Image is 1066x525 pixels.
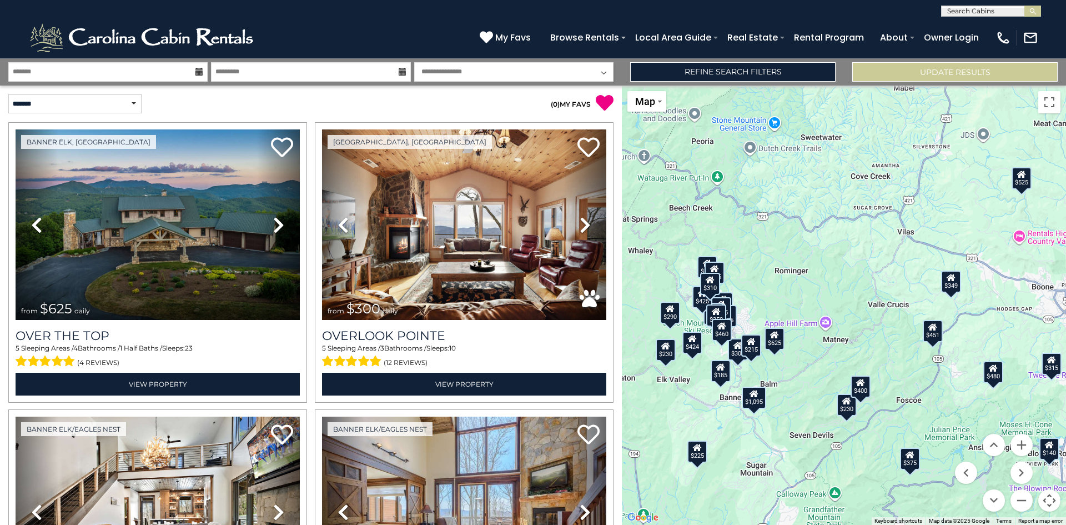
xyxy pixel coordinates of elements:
[1012,167,1032,189] div: $525
[660,301,680,323] div: $290
[120,344,162,352] span: 1 Half Baths /
[692,286,712,308] div: $425
[851,375,871,397] div: $400
[16,328,300,343] a: Over The Top
[16,373,300,396] a: View Property
[687,440,707,462] div: $225
[16,344,19,352] span: 5
[1042,352,1062,374] div: $315
[682,331,702,353] div: $424
[449,344,456,352] span: 10
[271,136,293,160] a: Add to favorites
[656,339,676,361] div: $230
[874,28,913,47] a: About
[21,135,156,149] a: Banner Elk, [GEOGRAPHIC_DATA]
[322,328,606,343] a: Overlook Pointe
[929,518,989,524] span: Map data ©2025 Google
[328,422,433,436] a: Banner Elk/Eagles Nest
[635,96,655,107] span: Map
[495,31,531,44] span: My Favs
[21,422,126,436] a: Banner Elk/Eagles Nest
[1010,489,1033,512] button: Zoom out
[16,129,300,320] img: thumbnail_167153549.jpeg
[1038,91,1060,113] button: Toggle fullscreen view
[577,423,600,447] a: Add to favorites
[28,21,258,54] img: White-1-2.png
[328,135,492,149] a: [GEOGRAPHIC_DATA], [GEOGRAPHIC_DATA]
[551,100,591,108] a: (0)MY FAVS
[918,28,984,47] a: Owner Login
[703,303,723,325] div: $535
[185,344,193,352] span: 23
[1010,434,1033,456] button: Zoom in
[577,136,600,160] a: Add to favorites
[384,356,428,370] span: (12 reviews)
[1039,438,1059,460] div: $140
[271,423,293,447] a: Add to favorites
[383,307,398,315] span: daily
[983,489,1005,512] button: Move down
[765,327,785,349] div: $625
[706,304,726,326] div: $350
[627,91,666,112] button: Change map style
[996,518,1012,524] a: Terms
[923,319,943,342] div: $451
[728,338,748,360] div: $300
[788,28,869,47] a: Rental Program
[322,129,606,320] img: thumbnail_163477009.jpeg
[874,517,922,525] button: Keyboard shortcuts
[1038,489,1060,512] button: Map camera controls
[480,31,534,45] a: My Favs
[77,356,119,370] span: (4 reviews)
[553,100,557,108] span: 0
[837,394,857,416] div: $230
[722,28,783,47] a: Real Estate
[40,301,72,317] span: $625
[900,447,920,469] div: $375
[742,387,766,409] div: $1,095
[625,511,661,525] a: Open this area in Google Maps (opens a new window)
[741,334,761,357] div: $215
[551,100,560,108] span: ( )
[380,344,384,352] span: 3
[322,344,326,352] span: 5
[983,434,1005,456] button: Move up
[545,28,625,47] a: Browse Rentals
[941,271,961,293] div: $349
[1023,30,1038,46] img: mail-regular-white.png
[346,301,380,317] span: $300
[712,319,732,341] div: $460
[711,359,731,382] div: $185
[73,344,78,352] span: 4
[1010,462,1033,484] button: Move right
[983,361,1003,383] div: $480
[630,62,836,82] a: Refine Search Filters
[625,511,661,525] img: Google
[697,256,717,278] div: $125
[322,373,606,396] a: View Property
[711,297,731,319] div: $245
[713,292,733,314] div: $270
[21,307,38,315] span: from
[700,273,720,295] div: $310
[1018,518,1063,524] a: Report a map error
[705,262,725,284] div: $325
[74,307,90,315] span: daily
[630,28,717,47] a: Local Area Guide
[16,343,300,370] div: Sleeping Areas / Bathrooms / Sleeps:
[995,30,1011,46] img: phone-regular-white.png
[322,343,606,370] div: Sleeping Areas / Bathrooms / Sleeps:
[328,307,344,315] span: from
[852,62,1058,82] button: Update Results
[955,462,977,484] button: Move left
